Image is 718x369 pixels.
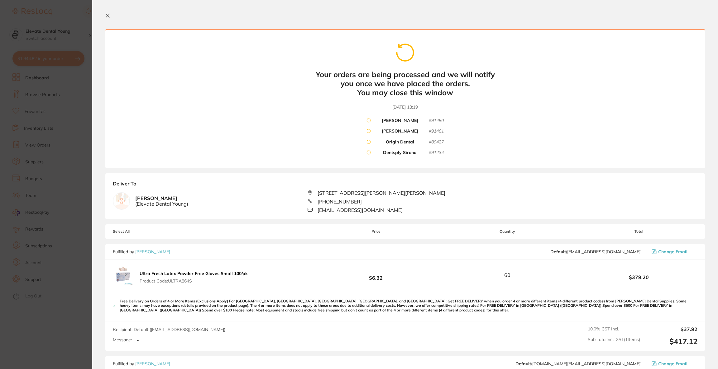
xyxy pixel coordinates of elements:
b: Default [515,361,531,367]
span: save@adamdental.com.au [550,249,642,254]
b: Deliver To [113,181,697,190]
b: Your orders are being processed and we will notify you once we have placed the orders. You may cl... [312,70,499,97]
span: Sub Total Incl. GST ( 1 Items) [588,337,640,346]
img: cart-spinner.png [366,139,371,145]
button: Change Email [650,361,697,367]
span: ( Elevate Dental Young ) [135,201,188,207]
p: Free Delivery on Orders of 4 or More Items (Exclusions Apply) For [GEOGRAPHIC_DATA], [GEOGRAPHIC_... [120,299,697,312]
time: [DATE] 13:19 [392,104,418,110]
span: Total [581,229,697,234]
span: Select All [113,229,175,234]
a: [PERSON_NAME] [135,249,170,255]
button: Ultra Fresh Latex Powder Free Gloves Small 100/pk Product Code:ULTRA864S [138,271,250,284]
output: $37.92 [645,326,697,332]
span: [EMAIL_ADDRESS][DOMAIN_NAME] [318,207,403,213]
b: Origin Dental [386,139,414,145]
b: [PERSON_NAME] [135,195,188,207]
b: [PERSON_NAME] [382,128,418,134]
img: cart-spinner.png [366,128,371,134]
b: Ultra Fresh Latex Powder Free Gloves Small 100/pk [140,271,248,276]
a: [PERSON_NAME] [135,361,170,367]
span: 60 [504,272,510,278]
small: # 91480 [429,118,444,124]
label: Message: [113,337,132,343]
img: cart-spinner.png [393,41,417,64]
span: Product Code: ULTRA864S [140,278,248,283]
img: cart-spinner.png [366,118,371,123]
p: Fulfilled by [113,361,170,366]
small: # 89427 [429,139,444,145]
b: $379.20 [581,274,697,280]
p: Fulfilled by [113,249,170,254]
output: $417.12 [645,337,697,346]
small: # 91234 [429,150,444,156]
span: Recipient: Default ( [EMAIL_ADDRESS][DOMAIN_NAME] ) [113,327,225,332]
span: customer.care@henryschein.com.au [515,361,642,366]
small: # 91481 [429,128,444,134]
span: Quantity [434,229,581,234]
img: empty.jpg [113,193,130,209]
b: $6.32 [318,269,434,281]
span: [PHONE_NUMBER] [318,199,362,204]
img: cGVyMnJhMw [113,265,133,285]
button: Change Email [650,249,697,255]
span: Change Email [658,249,687,254]
b: Default [550,249,566,255]
b: [PERSON_NAME] [382,118,418,124]
span: 10.0 % GST Incl. [588,326,640,332]
span: Price [318,229,434,234]
p: - [137,337,139,343]
img: cart-spinner.png [366,150,371,155]
b: Dentsply Sirona [383,150,417,156]
span: [STREET_ADDRESS][PERSON_NAME][PERSON_NAME] [318,190,445,196]
span: Change Email [658,361,687,366]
